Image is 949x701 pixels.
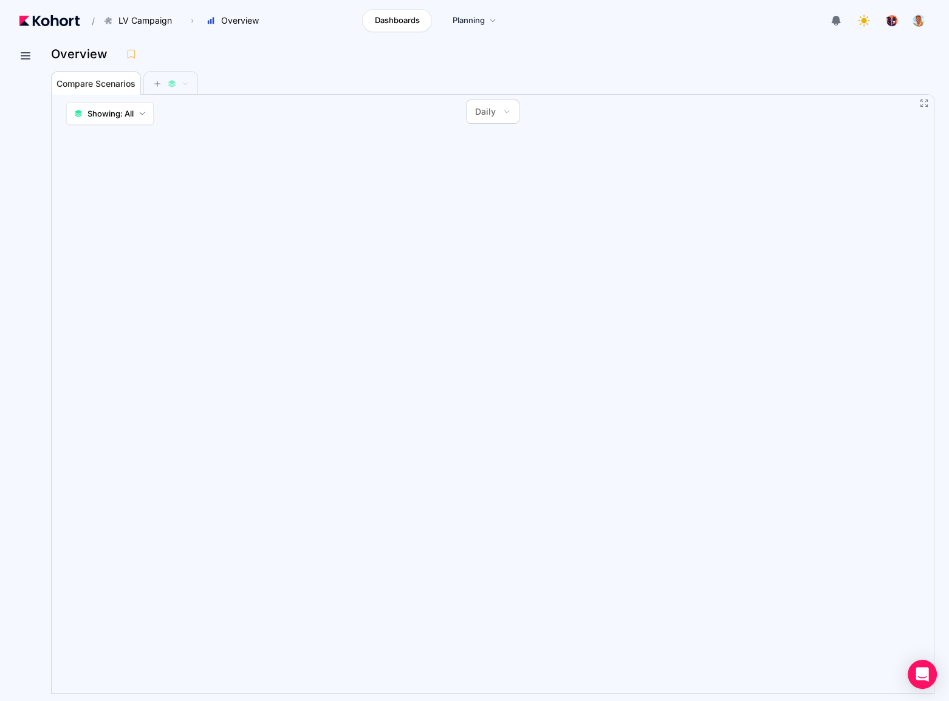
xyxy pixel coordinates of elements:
[221,15,259,27] span: Overview
[908,660,937,689] div: Open Intercom Messenger
[19,15,80,26] img: Kohort logo
[188,16,196,25] span: ›
[439,9,509,32] a: Planning
[886,15,898,27] img: logo_TreesPlease_20230726120307121221.png
[97,10,185,31] button: LV Campaign
[87,107,134,120] span: Showing: All
[66,102,154,125] button: Showing: All
[51,48,115,60] h3: Overview
[57,80,135,88] span: Compare Scenarios
[375,15,420,27] span: Dashboards
[467,100,519,123] button: Daily
[475,106,496,118] span: Daily
[452,15,484,27] span: Planning
[200,10,272,31] button: Overview
[362,9,432,32] a: Dashboards
[919,98,929,108] button: Fullscreen
[82,15,95,27] span: /
[118,15,172,27] span: LV Campaign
